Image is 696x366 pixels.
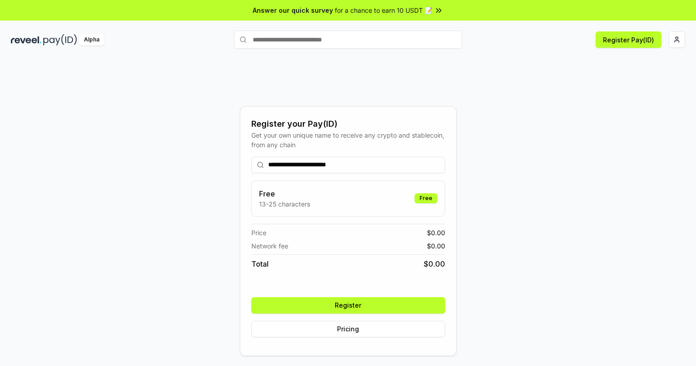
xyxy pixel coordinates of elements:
[251,258,269,269] span: Total
[11,34,42,46] img: reveel_dark
[251,228,266,237] span: Price
[596,31,661,48] button: Register Pay(ID)
[335,5,432,15] span: for a chance to earn 10 USDT 📝
[251,130,445,149] div: Get your own unique name to receive any crypto and stablecoin, from any chain
[259,199,310,209] p: 13-25 characters
[427,228,445,237] span: $ 0.00
[251,297,445,314] button: Register
[43,34,77,46] img: pay_id
[251,118,445,130] div: Register your Pay(ID)
[259,188,310,199] h3: Free
[415,193,437,203] div: Free
[427,241,445,251] span: $ 0.00
[424,258,445,269] span: $ 0.00
[253,5,333,15] span: Answer our quick survey
[251,241,288,251] span: Network fee
[79,34,104,46] div: Alpha
[251,321,445,337] button: Pricing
